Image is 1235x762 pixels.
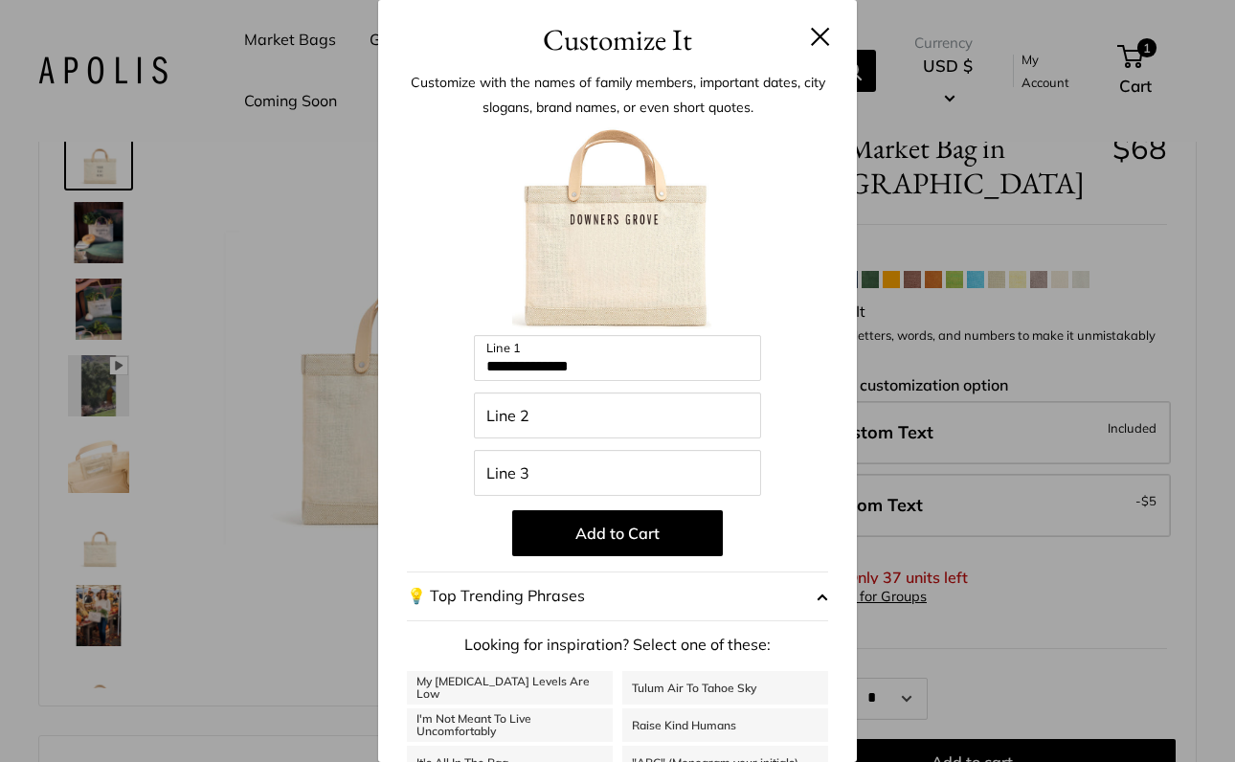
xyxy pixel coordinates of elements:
p: Looking for inspiration? Select one of these: [407,631,828,660]
a: Raise Kind Humans [622,708,828,742]
h3: Customize It [407,17,828,62]
p: Customize with the names of family members, important dates, city slogans, brand names, or even s... [407,70,828,120]
a: I'm Not Meant To Live Uncomfortably [407,708,613,742]
button: 💡 Top Trending Phrases [407,571,828,621]
a: Tulum Air To Tahoe Sky [622,671,828,705]
button: Add to Cart [512,510,723,556]
a: My [MEDICAL_DATA] Levels Are Low [407,671,613,705]
img: customizer-prod [512,124,723,335]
